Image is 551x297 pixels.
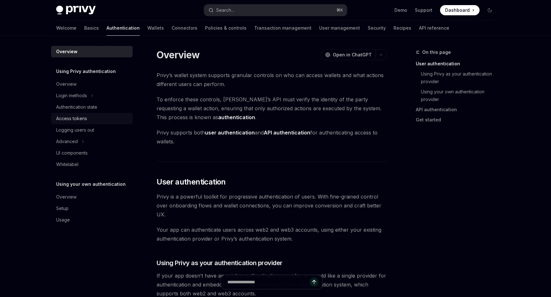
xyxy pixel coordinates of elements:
[56,193,77,201] div: Overview
[56,48,77,55] div: Overview
[51,159,133,170] a: Whitelabel
[157,225,386,243] span: Your app can authenticate users across web2 and web3 accounts, using either your existing authent...
[440,5,480,15] a: Dashboard
[157,258,283,267] span: Using Privy as your authentication provider
[51,147,133,159] a: UI components
[416,87,500,105] a: Using your own authentication provider
[56,149,88,157] div: UI components
[445,7,470,13] span: Dashboard
[56,180,126,188] h5: Using your own authentication
[56,205,69,212] div: Setup
[422,48,451,56] span: On this page
[56,92,87,99] div: Login methods
[333,52,372,58] span: Open in ChatGPT
[56,6,96,15] img: dark logo
[218,114,255,120] strong: authentication
[204,4,347,16] button: Open search
[416,69,500,87] a: Using Privy as your authentication provider
[56,115,87,122] div: Access tokens
[56,80,77,88] div: Overview
[51,90,133,101] button: Toggle Login methods section
[51,214,133,226] a: Usage
[51,101,133,113] a: Authentication state
[368,20,386,36] a: Security
[485,5,495,15] button: Toggle dark mode
[147,20,164,36] a: Wallets
[321,49,376,60] button: Open in ChatGPT
[56,138,78,145] div: Advanced
[336,8,343,13] span: ⌘ K
[56,68,116,75] h5: Using Privy authentication
[84,20,99,36] a: Basics
[157,177,226,187] span: User authentication
[419,20,449,36] a: API reference
[254,20,312,36] a: Transaction management
[56,126,94,134] div: Logging users out
[51,46,133,57] a: Overview
[416,105,500,115] a: API authentication
[157,49,200,61] h1: Overview
[56,161,78,168] div: Whitelabel
[51,113,133,124] a: Access tokens
[157,128,386,146] span: Privy supports both and for authenticating access to wallets.
[157,192,386,219] span: Privy is a powerful toolkit for progressive authentication of users. With fine-grained control ov...
[393,20,411,36] a: Recipes
[216,6,234,14] div: Search...
[416,115,500,125] a: Get started
[416,59,500,69] a: User authentication
[205,20,246,36] a: Policies & controls
[56,20,77,36] a: Welcome
[157,95,386,122] span: To enforce these controls, [PERSON_NAME]’s API must verify the identity of the party requesting a...
[319,20,360,36] a: User management
[264,129,310,136] strong: API authentication
[56,216,70,224] div: Usage
[51,191,133,203] a: Overview
[51,203,133,214] a: Setup
[205,129,255,136] strong: user authentication
[51,136,133,147] button: Toggle Advanced section
[394,7,407,13] a: Demo
[51,78,133,90] a: Overview
[172,20,197,36] a: Connectors
[56,103,97,111] div: Authentication state
[415,7,432,13] a: Support
[51,124,133,136] a: Logging users out
[157,71,386,89] span: Privy’s wallet system supports granular controls on who can access wallets and what actions diffe...
[310,278,319,286] button: Send message
[227,275,310,289] input: Ask a question...
[107,20,140,36] a: Authentication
